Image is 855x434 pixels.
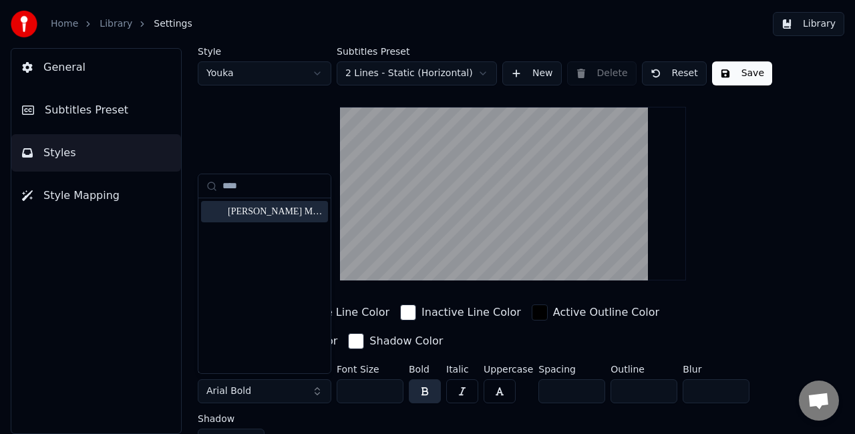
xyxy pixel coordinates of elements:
[484,365,533,374] label: Uppercase
[51,17,192,31] nav: breadcrumb
[538,365,605,374] label: Spacing
[345,331,446,352] button: Shadow Color
[11,91,181,129] button: Subtitles Preset
[642,61,707,85] button: Reset
[502,61,562,85] button: New
[154,17,192,31] span: Settings
[773,12,844,36] button: Library
[299,304,389,320] div: Active Line Color
[43,188,120,204] span: Style Mapping
[198,414,265,423] label: Shadow
[198,47,331,56] label: Style
[421,304,521,320] div: Inactive Line Color
[45,102,128,118] span: Subtitles Preset
[529,302,662,323] button: Active Outline Color
[51,17,78,31] a: Home
[11,177,181,214] button: Style Mapping
[11,11,37,37] img: youka
[43,59,85,75] span: General
[446,365,478,374] label: Italic
[553,304,659,320] div: Active Outline Color
[228,205,323,218] div: [PERSON_NAME] Medium
[397,302,524,323] button: Inactive Line Color
[337,365,403,374] label: Font Size
[799,381,839,421] a: Open chat
[409,365,441,374] label: Bold
[611,365,677,374] label: Outline
[11,49,181,86] button: General
[275,302,392,323] button: Active Line Color
[712,61,772,85] button: Save
[683,365,749,374] label: Blur
[369,333,443,349] div: Shadow Color
[100,17,132,31] a: Library
[337,47,497,56] label: Subtitles Preset
[206,385,251,398] span: Arial Bold
[11,134,181,172] button: Styles
[43,145,76,161] span: Styles
[198,365,331,374] label: Font Name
